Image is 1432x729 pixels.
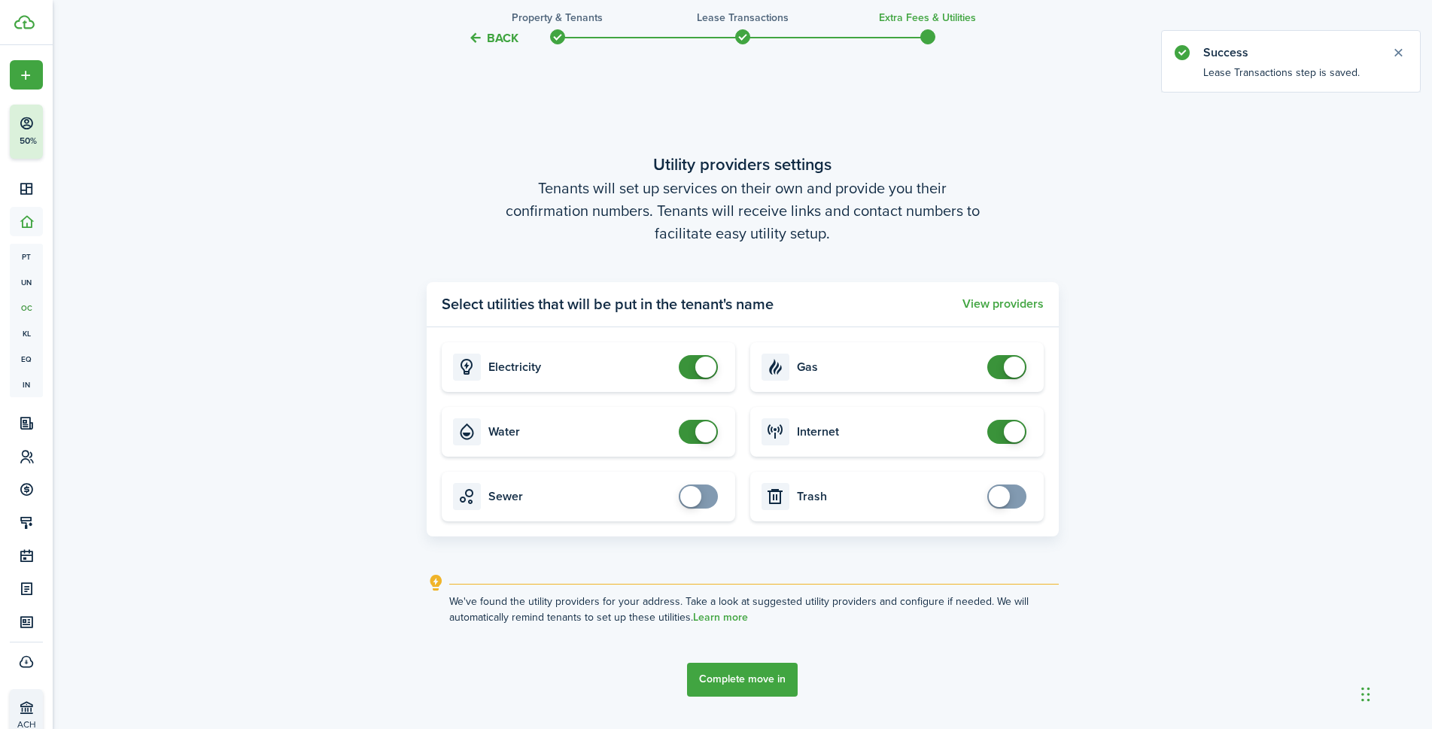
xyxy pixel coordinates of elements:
[488,490,671,503] card-title: Sewer
[10,244,43,269] a: pt
[879,10,976,26] h3: Extra fees & Utilities
[427,574,445,592] i: outline
[1388,42,1409,63] button: Close notify
[797,425,980,439] card-title: Internet
[449,594,1059,625] explanation-description: We've found the utility providers for your address. Take a look at suggested utility providers an...
[14,15,35,29] img: TenantCloud
[442,293,774,315] panel-main-title: Select utilities that will be put in the tenant's name
[10,320,43,346] a: kl
[1361,672,1370,717] div: Drag
[19,135,38,147] p: 50%
[962,297,1044,311] button: View providers
[512,10,603,26] h3: Property & Tenants
[427,177,1059,245] wizard-step-header-description: Tenants will set up services on their own and provide you their confirmation numbers. Tenants wil...
[10,295,43,320] a: oc
[1162,65,1420,92] notify-body: Lease Transactions step is saved.
[10,372,43,397] a: in
[10,60,43,90] button: Open menu
[1181,566,1432,729] iframe: Chat Widget
[693,612,748,624] a: Learn more
[10,105,135,159] button: 50%
[488,425,671,439] card-title: Water
[687,663,798,697] button: Complete move in
[427,152,1059,177] wizard-step-header-title: Utility providers settings
[797,360,980,374] card-title: Gas
[10,269,43,295] a: un
[10,346,43,372] a: eq
[1203,44,1376,62] notify-title: Success
[488,360,671,374] card-title: Electricity
[797,490,980,503] card-title: Trash
[468,30,518,46] button: Back
[697,10,789,26] h3: Lease Transactions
